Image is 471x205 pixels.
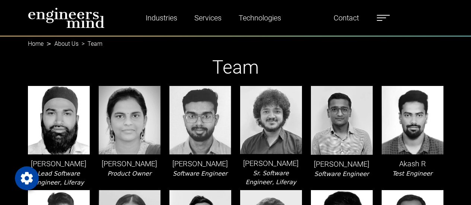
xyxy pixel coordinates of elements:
i: Software Engineer [173,170,227,177]
img: leader-img [28,86,90,154]
img: leader-img [311,86,373,155]
h1: Team [28,56,443,79]
i: Test Engineer [392,170,433,177]
nav: breadcrumb [28,36,443,45]
li: Team [79,39,102,48]
img: leader-img [169,86,231,154]
i: Product Owner [107,170,151,177]
i: Lead Software Engineer, Liferay [33,170,84,186]
p: [PERSON_NAME] [311,158,373,170]
i: Software Engineer [314,170,369,177]
a: Technologies [236,9,284,26]
a: Industries [143,9,180,26]
p: [PERSON_NAME] [99,158,160,169]
a: Contact [331,9,362,26]
img: leader-img [382,86,443,154]
img: logo [28,7,105,28]
p: [PERSON_NAME] [240,158,302,169]
p: [PERSON_NAME] [169,158,231,169]
p: [PERSON_NAME] [28,158,90,169]
img: leader-img [99,86,160,154]
img: leader-img [240,86,302,154]
p: Akash R [382,158,443,169]
a: Services [191,9,225,26]
i: Sr. Software Engineer, Liferay [245,170,296,186]
a: About Us [54,40,79,47]
a: Home [28,40,44,47]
